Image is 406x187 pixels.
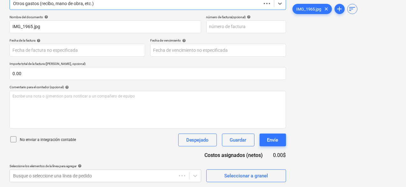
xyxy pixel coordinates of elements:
div: Seleccionar a granel [224,172,268,180]
div: Costos asignados (netos) [200,152,273,159]
div: Seleccione los elementos de la línea para agregar [10,164,201,168]
input: Nombre del documento [10,20,201,33]
div: Widget de chat [374,156,406,187]
div: IMG_1965.jpg [292,4,332,14]
div: Fecha de la factura [10,38,145,43]
button: Despejado [178,134,217,146]
div: Nombre del documento [10,15,201,19]
button: Seleccionar a granel [206,169,286,182]
div: Envíe [267,136,278,144]
div: número de factura (opcional) [206,15,286,19]
span: add [336,5,343,13]
input: número de factura [206,20,286,33]
span: sort [349,5,356,13]
span: clear [323,5,330,13]
span: help [181,39,186,43]
iframe: Chat Widget [374,156,406,187]
input: Fecha de vencimiento no especificada [150,44,286,57]
input: Importe total de la factura (coste neto, opcional) [10,67,286,80]
input: Fecha de factura no especificada [10,44,145,57]
button: Guardar [222,134,255,146]
div: Despejado [186,136,209,144]
span: help [43,15,48,19]
div: Guardar [230,136,247,144]
div: Comentario para el contador (opcional) [10,85,286,89]
button: Envíe [260,134,286,146]
p: No enviar a integración contable [20,137,76,143]
div: 0.00$ [273,152,286,159]
span: help [77,164,82,168]
span: help [64,85,69,89]
span: IMG_1965.jpg [293,7,325,12]
p: Importe total de la factura ([PERSON_NAME], opcional) [10,62,286,67]
span: help [35,39,41,43]
div: Fecha de vencimiento [150,38,286,43]
span: help [246,15,251,19]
